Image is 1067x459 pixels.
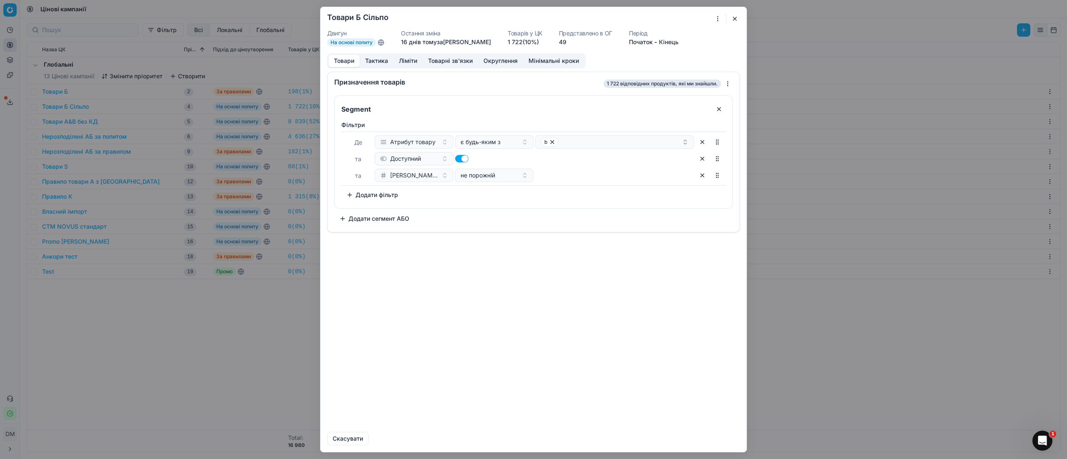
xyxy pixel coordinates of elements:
h2: Товари Б Сільпо [327,14,388,21]
a: 1 722(10%) [508,38,539,46]
button: 49 [559,38,566,46]
button: Тактика [360,55,393,67]
button: b [535,135,694,149]
button: Товари [328,55,360,67]
span: Де [354,139,362,146]
button: Округлення [478,55,523,67]
button: Скасувати [327,432,368,445]
button: Кінець [659,38,679,46]
span: - [654,38,657,46]
span: не порожній [461,171,495,180]
span: Доступний [390,155,421,163]
span: та [355,155,361,162]
button: Початок [629,38,653,46]
span: b [544,139,547,145]
span: 16 днів тому за [PERSON_NAME] [401,38,491,45]
label: Фiльтри [341,121,726,129]
div: Призначення товарів [334,79,602,85]
span: [PERSON_NAME] за 7 днів [390,171,438,180]
dt: Двигун [327,30,384,36]
button: Товарні зв'язки [423,55,478,67]
span: Атрибут товару [390,138,436,146]
button: Додати сегмент АБО [334,212,414,225]
input: Сегмент [340,102,709,116]
span: та [355,172,361,179]
dt: Представлено в ОГ [559,30,612,36]
span: На основі попиту [327,38,376,47]
button: Ліміти [393,55,423,67]
dt: Остання зміна [401,30,491,36]
button: Мінімальні кроки [523,55,584,67]
dt: Період [629,30,679,36]
button: Додати фільтр [341,188,403,202]
span: 1 722 відповідних продуктів, які ми знайшли. [604,80,721,88]
span: 1 [1049,431,1056,437]
dt: Товарів у ЦК [508,30,542,36]
span: є будь-яким з [461,138,501,146]
iframe: Intercom live chat [1032,431,1052,451]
